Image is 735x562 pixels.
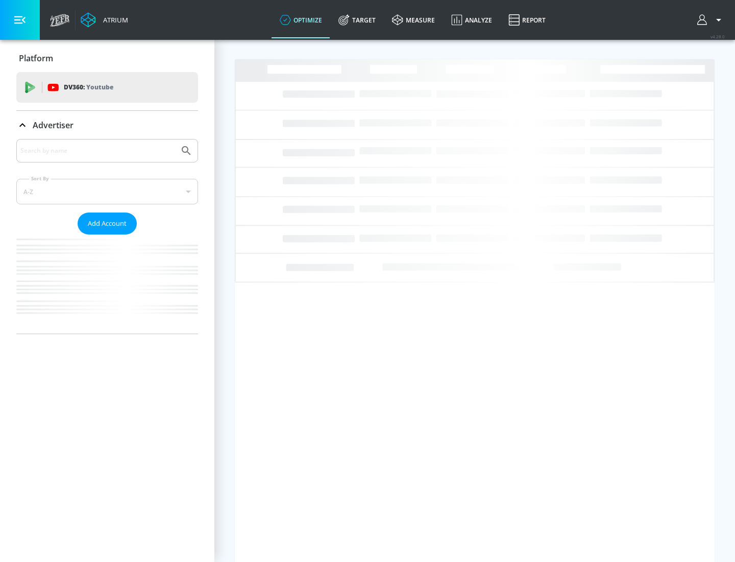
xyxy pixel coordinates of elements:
a: Report [500,2,554,38]
a: Analyze [443,2,500,38]
span: Add Account [88,218,127,229]
div: Platform [16,44,198,73]
div: A-Z [16,179,198,204]
a: measure [384,2,443,38]
span: v 4.28.0 [710,34,725,39]
label: Sort By [29,175,51,182]
p: Platform [19,53,53,64]
div: DV360: Youtube [16,72,198,103]
p: Youtube [86,82,113,92]
p: Advertiser [33,120,73,131]
div: Advertiser [16,139,198,334]
a: Atrium [81,12,128,28]
a: optimize [272,2,330,38]
a: Target [330,2,384,38]
div: Atrium [99,15,128,25]
p: DV360: [64,82,113,93]
button: Add Account [78,213,137,235]
div: Advertiser [16,111,198,139]
nav: list of Advertiser [16,235,198,334]
input: Search by name [20,144,175,157]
